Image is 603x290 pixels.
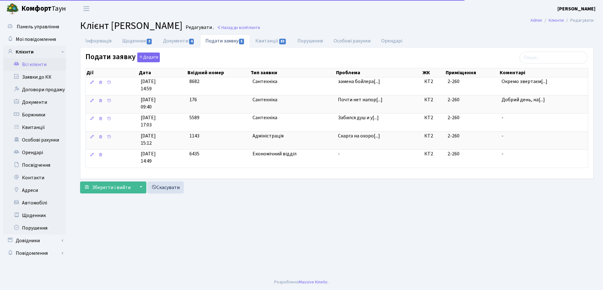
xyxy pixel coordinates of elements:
[557,5,595,12] b: [PERSON_NAME]
[328,34,376,47] a: Особові рахунки
[141,78,184,92] span: [DATE] 14:59
[3,46,66,58] a: Клієнти
[253,96,333,103] span: Сантехніка
[16,36,56,43] span: Мої повідомлення
[79,3,94,14] button: Переключити навігацію
[3,121,66,134] a: Квитанції
[189,150,199,157] span: 6435
[448,150,459,157] span: 2-260
[21,3,52,14] b: Комфорт
[499,68,588,77] th: Коментарі
[217,25,260,31] a: Назад до всіхКлієнти
[338,96,383,103] span: Почти нет напор[...]
[549,17,564,24] a: Клієнти
[424,78,443,85] span: КТ2
[530,17,542,24] a: Admin
[424,132,443,140] span: КТ2
[557,5,595,13] a: [PERSON_NAME]
[376,34,408,47] a: Орендарі
[519,52,588,64] input: Пошук...
[3,20,66,33] a: Панель управління
[138,68,187,77] th: Дата
[3,146,66,159] a: Орендарі
[3,83,66,96] a: Договори продажу
[3,58,66,71] a: Всі клієнти
[3,71,66,83] a: Заявки до КК
[448,132,459,139] span: 2-260
[92,184,131,191] span: Зберегти і вийти
[422,68,445,77] th: ЖК
[246,25,260,31] span: Клієнти
[6,3,19,15] img: logo.png
[250,68,335,77] th: Тип заявки
[158,34,200,47] a: Документи
[502,132,585,140] span: -
[3,33,66,46] a: Мої повідомлення
[137,53,160,62] button: Подати заявку
[502,78,547,85] span: Окремо звертаєм[...]
[253,150,333,158] span: Економічний відділ
[424,150,443,158] span: КТ2
[250,34,292,47] a: Квитанції
[253,132,333,140] span: Адміністрація
[136,52,160,63] a: Додати
[274,279,329,286] div: Розроблено .
[3,247,66,259] a: Повідомлення
[279,39,286,44] span: 83
[3,134,66,146] a: Особові рахунки
[448,96,459,103] span: 2-260
[189,96,197,103] span: 176
[253,114,333,121] span: Сантехніка
[141,96,184,111] span: [DATE] 09:40
[3,197,66,209] a: Автомобілі
[521,14,603,27] nav: breadcrumb
[3,209,66,222] a: Щоденник
[117,34,158,47] a: Щоденник
[564,17,594,24] li: Редагувати
[253,78,333,85] span: Сантехніка
[80,19,182,33] span: Клієнт [PERSON_NAME]
[338,132,380,139] span: Скарга на охоро[...]
[3,109,66,121] a: Боржники
[85,53,160,62] label: Подати заявку
[502,114,585,121] span: -
[338,150,419,158] span: -
[3,184,66,197] a: Адреси
[239,39,244,44] span: 5
[189,132,199,139] span: 1143
[21,3,66,14] span: Таун
[200,34,250,47] a: Подати заявку
[3,159,66,171] a: Посвідчення
[292,34,328,47] a: Порушення
[335,68,422,77] th: Проблема
[448,78,459,85] span: 2-260
[189,39,194,44] span: 4
[338,78,380,85] span: замена бойлера[...]
[141,150,184,165] span: [DATE] 14:49
[147,181,184,193] a: Скасувати
[80,34,117,47] a: Інформація
[141,114,184,129] span: [DATE] 17:03
[80,181,135,193] button: Зберегти і вийти
[141,132,184,147] span: [DATE] 15:12
[445,68,499,77] th: Приміщення
[3,234,66,247] a: Довідники
[424,96,443,103] span: КТ2
[448,114,459,121] span: 2-260
[86,68,138,77] th: Дії
[187,68,250,77] th: Вхідний номер
[3,96,66,109] a: Документи
[502,150,585,158] span: -
[189,78,199,85] span: 8682
[338,114,379,121] span: Забился душ и у[...]
[299,279,328,285] a: Massive Kinetic
[189,114,199,121] span: 5589
[424,114,443,121] span: КТ2
[3,222,66,234] a: Порушення
[17,23,59,30] span: Панель управління
[147,39,152,44] span: 3
[184,25,214,31] small: Редагувати .
[502,96,545,103] span: Добрий день, на[...]
[3,171,66,184] a: Контакти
